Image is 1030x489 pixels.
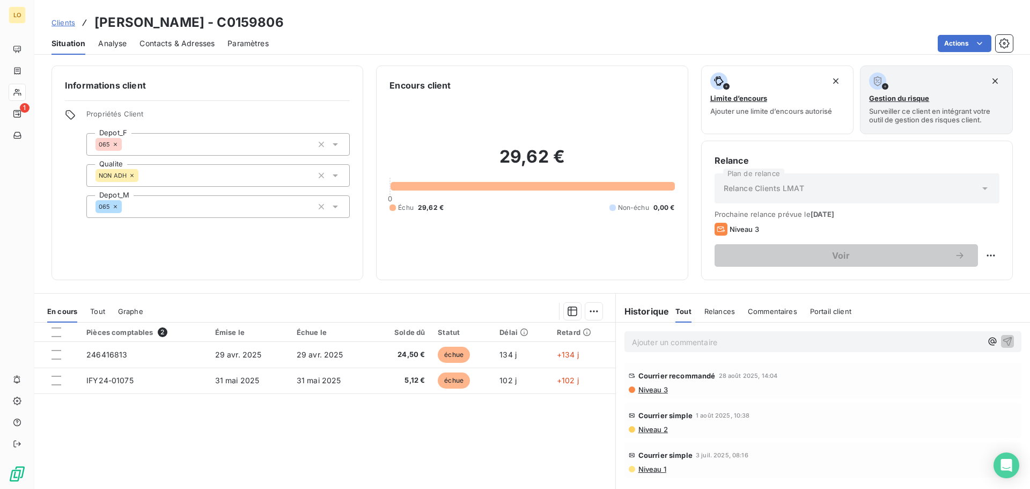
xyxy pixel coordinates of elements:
[638,451,693,459] span: Courrier simple
[438,373,470,389] span: échue
[869,107,1004,124] span: Surveiller ce client en intégrant votre outil de gestion des risques client.
[47,307,77,316] span: En cours
[51,38,85,49] span: Situation
[51,18,75,27] span: Clients
[227,38,269,49] span: Paramètres
[122,140,130,149] input: Ajouter une valeur
[638,411,693,420] span: Courrier simple
[86,110,350,125] span: Propriétés Client
[378,375,425,386] span: 5,12 €
[696,452,748,458] span: 3 juil. 2025, 08:16
[860,65,1013,134] button: Gestion du risqueSurveiller ce client en intégrant votre outil de gestion des risques client.
[86,350,127,359] span: 246416813
[138,171,147,180] input: Ajouter une valeur
[637,465,666,473] span: Niveau 1
[9,465,26,483] img: Logo LeanPay
[398,203,414,213] span: Échu
[20,103,30,113] span: 1
[388,194,392,203] span: 0
[869,94,929,103] span: Gestion du risque
[557,376,579,385] span: +102 j
[618,203,649,213] span: Non-échu
[297,376,341,385] span: 31 mai 2025
[637,385,668,394] span: Niveau 3
[499,328,544,337] div: Délai
[99,141,110,148] span: 065
[730,225,759,233] span: Niveau 3
[158,327,167,337] span: 2
[51,17,75,28] a: Clients
[418,203,444,213] span: 29,62 €
[86,376,134,385] span: IFY24-01075
[118,307,143,316] span: Graphe
[653,203,675,213] span: 0,00 €
[65,79,350,92] h6: Informations client
[215,376,260,385] span: 31 mai 2025
[389,79,451,92] h6: Encours client
[704,307,735,316] span: Relances
[637,425,668,434] span: Niveau 2
[719,373,778,379] span: 28 août 2025, 14:04
[616,305,669,318] h6: Historique
[715,244,978,267] button: Voir
[727,251,954,260] span: Voir
[94,13,284,32] h3: [PERSON_NAME] - C0159806
[86,327,202,337] div: Pièces comptables
[710,94,767,103] span: Limite d’encours
[139,38,215,49] span: Contacts & Adresses
[99,172,127,179] span: NON ADH
[810,307,851,316] span: Portail client
[696,412,750,419] span: 1 août 2025, 10:38
[297,350,343,359] span: 29 avr. 2025
[98,38,127,49] span: Analyse
[715,210,999,218] span: Prochaine relance prévue le
[557,350,579,359] span: +134 j
[724,183,804,194] span: Relance Clients LMAT
[122,202,130,211] input: Ajouter une valeur
[438,328,487,337] div: Statut
[710,107,832,115] span: Ajouter une limite d’encours autorisé
[811,210,835,218] span: [DATE]
[499,376,517,385] span: 102 j
[701,65,854,134] button: Limite d’encoursAjouter une limite d’encours autorisé
[938,35,991,52] button: Actions
[215,328,284,337] div: Émise le
[389,146,674,178] h2: 29,62 €
[90,307,105,316] span: Tout
[9,6,26,24] div: LO
[748,307,797,316] span: Commentaires
[378,328,425,337] div: Solde dû
[557,328,609,337] div: Retard
[499,350,517,359] span: 134 j
[994,452,1019,478] div: Open Intercom Messenger
[715,154,999,167] h6: Relance
[378,349,425,360] span: 24,50 €
[675,307,691,316] span: Tout
[638,371,716,380] span: Courrier recommandé
[297,328,365,337] div: Échue le
[99,203,110,210] span: 065
[438,347,470,363] span: échue
[215,350,262,359] span: 29 avr. 2025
